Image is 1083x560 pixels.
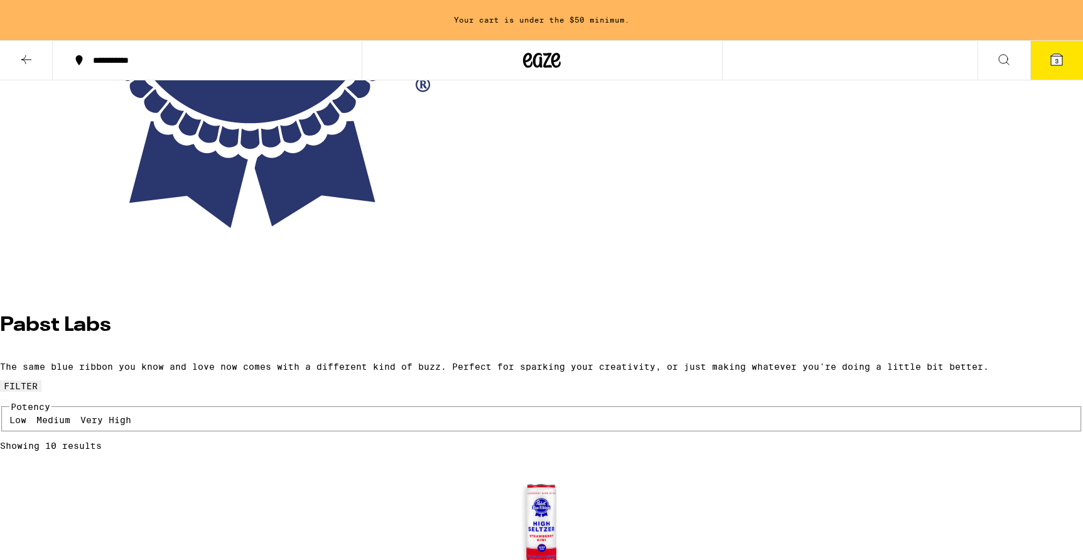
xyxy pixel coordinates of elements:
button: 3 [1030,41,1083,80]
label: Very High [80,415,131,425]
span: 3 [1055,57,1059,65]
label: Low [9,415,26,425]
label: Medium [36,415,70,425]
legend: Potency [9,402,51,412]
